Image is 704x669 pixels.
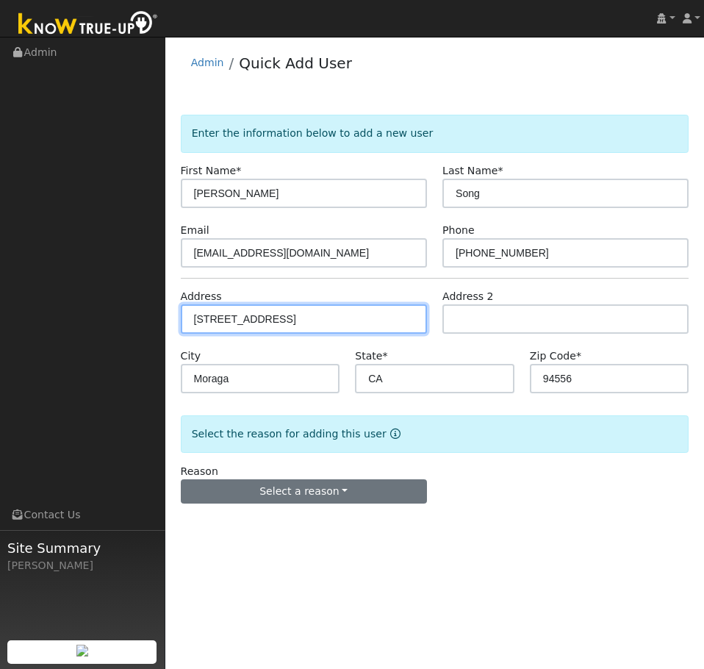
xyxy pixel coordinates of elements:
img: retrieve [76,645,88,657]
span: Site Summary [7,538,157,558]
a: Admin [191,57,224,68]
label: Email [181,223,209,238]
button: Select a reason [181,479,427,504]
a: Reason for new user [387,428,401,440]
a: Quick Add User [239,54,352,72]
label: Address [181,289,222,304]
label: City [181,348,201,364]
label: Phone [442,223,475,238]
label: First Name [181,163,242,179]
span: Required [382,350,387,362]
span: Required [498,165,503,176]
label: Last Name [442,163,503,179]
label: Reason [181,464,218,479]
span: Required [576,350,581,362]
label: Zip Code [530,348,581,364]
label: Address 2 [442,289,494,304]
span: Required [236,165,241,176]
div: Enter the information below to add a new user [181,115,689,152]
img: Know True-Up [11,8,165,41]
div: Select the reason for adding this user [181,415,689,453]
div: [PERSON_NAME] [7,558,157,573]
label: State [355,348,387,364]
